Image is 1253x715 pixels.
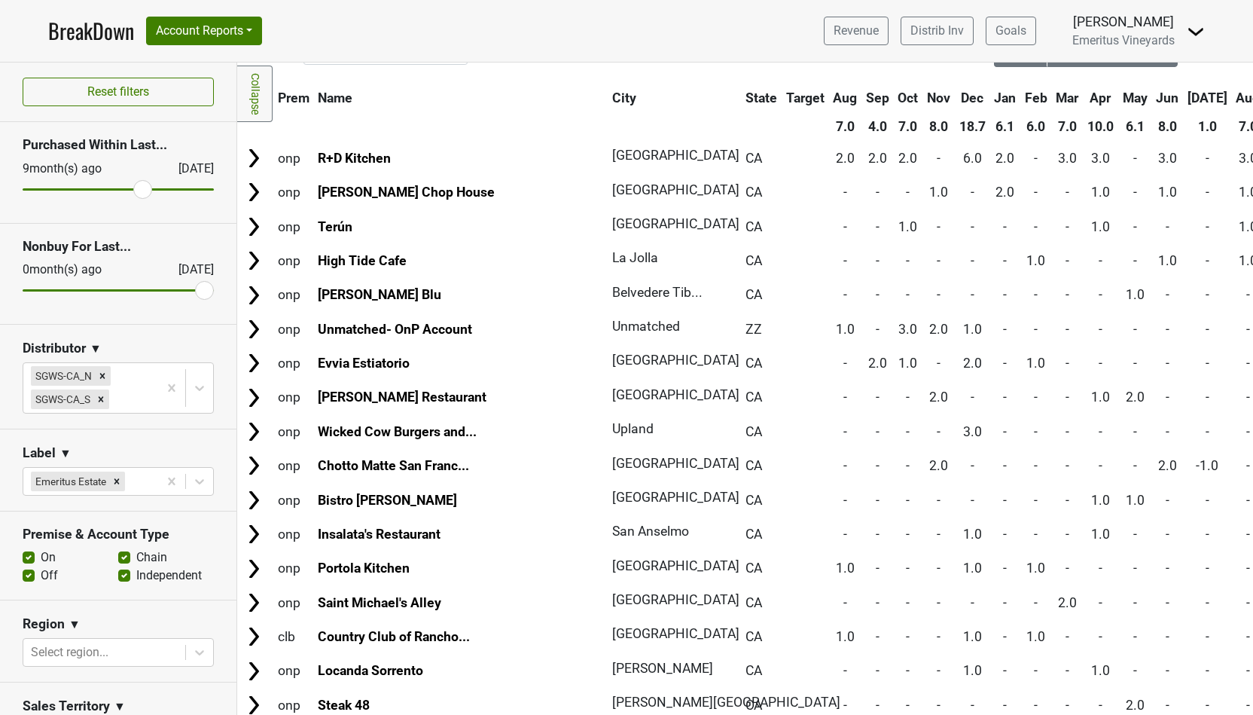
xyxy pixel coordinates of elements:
th: 6.0 [1021,113,1051,140]
div: 0 month(s) ago [23,261,142,279]
th: Apr: activate to sort column ascending [1084,84,1117,112]
td: onp [274,381,313,414]
span: - [1206,424,1209,439]
span: 2.0 [868,151,887,166]
span: - [1003,458,1007,473]
span: - [1133,356,1137,371]
span: - [937,219,941,234]
span: - [1034,493,1038,508]
span: - [1133,322,1137,337]
span: 1.0 [1158,185,1177,200]
span: - [1003,493,1007,508]
a: Country Club of Rancho... [318,629,470,644]
span: 6.0 [963,151,982,166]
a: BreakDown [48,15,134,47]
span: - [1066,185,1069,200]
span: - [971,390,974,405]
span: [GEOGRAPHIC_DATA] [612,148,739,163]
span: - [971,458,974,473]
span: Name [318,90,352,105]
span: - [1133,458,1137,473]
label: Chain [136,548,167,567]
span: 3.0 [963,424,982,439]
span: - [1133,253,1137,268]
a: Locanda Sorrento [318,663,423,678]
td: onp [274,552,313,585]
th: Jul: activate to sort column ascending [1184,84,1231,112]
span: - [1066,253,1069,268]
th: 6.1 [990,113,1020,140]
a: Collapse [237,66,273,122]
div: SGWS-CA_S [31,390,93,409]
span: - [876,390,880,405]
span: - [1206,390,1209,405]
span: - [1166,390,1169,405]
span: CA [745,253,762,268]
th: Dec: activate to sort column ascending [956,84,989,112]
span: [GEOGRAPHIC_DATA] [612,353,739,368]
span: 1.0 [1091,527,1110,542]
span: - [876,493,880,508]
span: 2.0 [963,356,982,371]
span: - [1066,322,1069,337]
span: - [1133,424,1137,439]
span: - [971,287,974,302]
span: - [1034,287,1038,302]
span: - [1034,458,1038,473]
img: Arrow right [242,591,265,614]
span: - [906,493,910,508]
span: [GEOGRAPHIC_DATA] [612,490,739,505]
th: Jun: activate to sort column ascending [1152,84,1182,112]
span: - [1034,390,1038,405]
span: CA [745,287,762,302]
span: - [843,390,847,405]
span: [GEOGRAPHIC_DATA] [612,456,739,471]
span: - [1246,527,1250,542]
span: - [1003,424,1007,439]
span: - [1246,390,1250,405]
span: - [971,219,974,234]
a: [PERSON_NAME] Blu [318,287,441,302]
span: - [937,151,941,166]
a: Distrib Inv [901,17,974,45]
span: ZZ [745,322,762,337]
span: 2.0 [868,356,887,371]
span: - [937,424,941,439]
span: - [1003,219,1007,234]
span: - [1133,219,1137,234]
span: [GEOGRAPHIC_DATA] [612,387,739,402]
span: 1.0 [1126,493,1145,508]
span: - [1206,219,1209,234]
th: 7.0 [829,113,861,140]
h3: Distributor [23,341,86,356]
span: CA [745,151,762,166]
a: Steak 48 [318,698,370,713]
th: State: activate to sort column ascending [742,84,781,112]
span: - [876,561,880,576]
span: - [1099,253,1102,268]
span: - [937,356,941,371]
td: onp [274,347,313,380]
button: Account Reports [146,17,262,45]
label: Off [41,567,58,585]
span: Target [786,90,825,105]
span: CA [745,424,762,439]
span: - [1066,424,1069,439]
a: Saint Michael's Alley [318,595,441,610]
h3: Nonbuy For Last... [23,239,214,255]
span: - [1066,390,1069,405]
th: 8.0 [1152,113,1182,140]
a: Portola Kitchen [318,561,410,576]
span: - [1003,356,1007,371]
span: - [1003,390,1007,405]
span: 2.0 [1158,458,1177,473]
span: - [1246,458,1250,473]
span: CA [745,493,762,508]
span: 3.0 [1091,151,1110,166]
th: 7.0 [1053,113,1083,140]
span: 2.0 [836,151,855,166]
span: Emeritus Vineyards [1072,33,1175,47]
th: Prem: activate to sort column ascending [274,84,313,112]
img: Arrow right [242,318,265,341]
span: - [1166,527,1169,542]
